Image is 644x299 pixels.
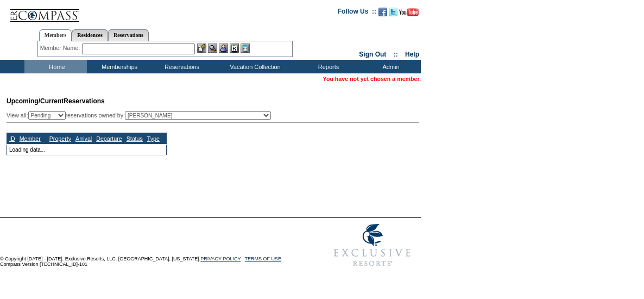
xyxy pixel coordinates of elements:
[296,60,358,73] td: Reports
[245,256,282,261] a: TERMS OF USE
[219,43,228,53] img: Impersonate
[394,51,398,58] span: ::
[7,144,167,155] td: Loading data...
[324,218,421,272] img: Exclusive Resorts
[39,29,72,41] a: Members
[378,8,387,16] img: Become our fan on Facebook
[338,7,376,20] td: Follow Us ::
[87,60,149,73] td: Memberships
[200,256,241,261] a: PRIVACY POLICY
[9,135,15,142] a: ID
[40,43,82,53] div: Member Name:
[127,135,143,142] a: Status
[323,76,421,82] span: You have not yet chosen a member.
[72,29,108,41] a: Residences
[149,60,212,73] td: Reservations
[20,135,41,142] a: Member
[212,60,296,73] td: Vacation Collection
[7,97,64,105] span: Upcoming/Current
[399,8,419,16] img: Subscribe to our YouTube Channel
[7,111,276,120] div: View all: reservations owned by:
[197,43,206,53] img: b_edit.gif
[208,43,217,53] img: View
[24,60,87,73] td: Home
[359,51,386,58] a: Sign Out
[96,135,122,142] a: Departure
[108,29,149,41] a: Reservations
[75,135,92,142] a: Arrival
[389,11,397,17] a: Follow us on Twitter
[358,60,421,73] td: Admin
[378,11,387,17] a: Become our fan on Facebook
[7,97,105,105] span: Reservations
[241,43,250,53] img: b_calculator.gif
[147,135,160,142] a: Type
[230,43,239,53] img: Reservations
[399,11,419,17] a: Subscribe to our YouTube Channel
[389,8,397,16] img: Follow us on Twitter
[405,51,419,58] a: Help
[49,135,71,142] a: Property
